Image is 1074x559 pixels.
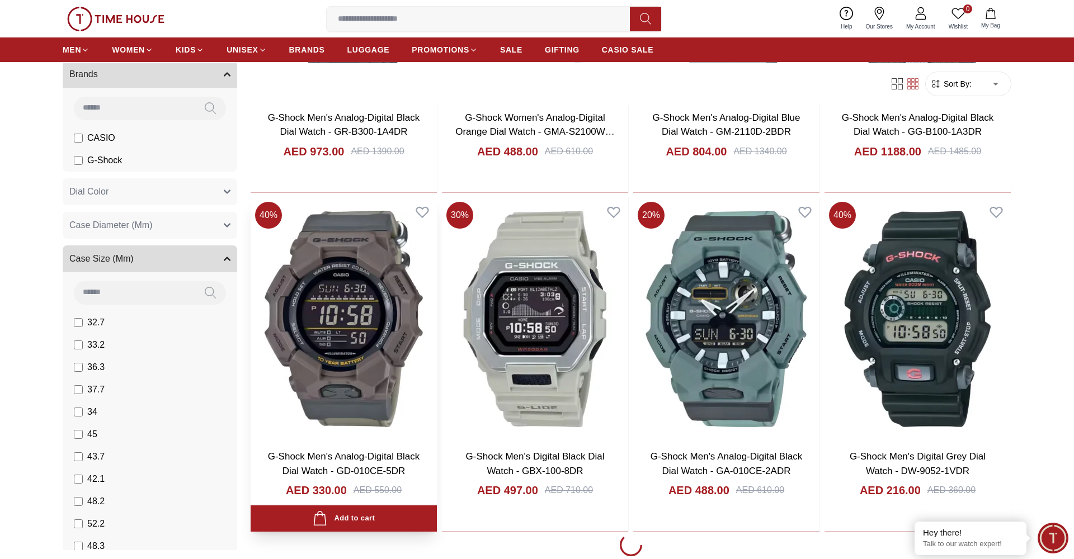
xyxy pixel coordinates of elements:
span: GIFTING [545,44,580,55]
span: BRANDS [289,44,325,55]
span: 36.3 [87,361,105,374]
h4: AED 216.00 [860,482,921,498]
a: BRANDS [289,40,325,60]
input: 34 [74,408,83,416]
h4: AED 973.00 [283,144,344,159]
div: AED 1485.00 [928,145,981,158]
button: Sort By: [930,78,972,89]
img: G-Shock Men's Analog-Digital Black Dial Watch - GD-010CE-5DR [251,197,437,440]
a: G-Shock Men's Analog-Digital Black Dial Watch - GR-B300-1A4DR [268,112,420,138]
button: Case Diameter (Mm) [63,212,237,239]
input: 32.7 [74,318,83,327]
span: CASIO [87,131,115,145]
div: Chat Widget [1038,523,1068,553]
input: 43.7 [74,452,83,461]
button: Dial Color [63,178,237,205]
span: UNISEX [227,44,258,55]
span: Brands [69,68,98,81]
div: AED 610.00 [545,145,593,158]
span: SALE [500,44,522,55]
span: Help [836,22,857,31]
input: 42.1 [74,475,83,484]
img: G-Shock Men's Analog-Digital Black Dial Watch - GA-010CE-2ADR [633,197,819,440]
span: LUGGAGE [347,44,390,55]
p: Talk to our watch expert! [923,539,1018,549]
span: MEN [63,44,81,55]
span: Dial Color [69,185,109,198]
span: Sort By: [941,78,972,89]
span: 40 % [829,202,856,229]
div: AED 360.00 [927,484,976,497]
span: My Account [902,22,940,31]
span: 43.7 [87,450,105,463]
h4: AED 804.00 [666,144,727,159]
div: AED 1340.00 [733,145,786,158]
span: 32.7 [87,316,105,329]
a: SALE [500,40,522,60]
h4: AED 488.00 [477,144,538,159]
span: 30 % [446,202,473,229]
span: 48.2 [87,495,105,508]
span: 52.2 [87,517,105,530]
span: Case Size (Mm) [69,252,134,266]
a: PROMOTIONS [412,40,478,60]
button: My Bag [974,6,1007,32]
input: CASIO [74,134,83,143]
span: My Bag [977,21,1005,30]
span: 20 % [638,202,665,229]
span: 37.7 [87,383,105,396]
span: CASIO SALE [602,44,654,55]
span: KIDS [176,44,196,55]
input: 45 [74,430,83,439]
div: AED 610.00 [736,484,784,497]
a: UNISEX [227,40,266,60]
a: G-Shock Men's Digital Black Dial Watch - GBX-100-8DR [466,451,605,476]
a: G-Shock Men's Analog-Digital Black Dial Watch - GA-010CE-2ADR [651,451,803,476]
span: 34 [87,405,97,419]
img: G-Shock Men's Digital Grey Dial Watch - DW-9052-1VDR [825,197,1011,440]
input: 33.2 [74,340,83,349]
span: Our Stores [861,22,897,31]
div: AED 710.00 [545,484,593,497]
span: 42.1 [87,472,105,486]
input: 48.2 [74,497,83,506]
span: 48.3 [87,539,105,553]
a: G-Shock Men's Digital Grey Dial Watch - DW-9052-1VDR [850,451,986,476]
input: 36.3 [74,363,83,372]
a: GIFTING [545,40,580,60]
span: PROMOTIONS [412,44,469,55]
div: AED 1390.00 [351,145,404,158]
button: Brands [63,61,237,88]
a: G-Shock Men's Analog-Digital Black Dial Watch - GD-010CE-5DR [268,451,420,476]
a: LUGGAGE [347,40,390,60]
h4: AED 488.00 [668,482,729,498]
input: 37.7 [74,385,83,394]
input: G-Shock [74,156,83,165]
a: KIDS [176,40,204,60]
img: G-Shock Men's Digital Black Dial Watch - GBX-100-8DR [442,197,628,440]
span: 0 [963,4,972,13]
input: 48.3 [74,542,83,551]
h4: AED 497.00 [477,482,538,498]
div: AED 550.00 [354,484,402,497]
a: CASIO SALE [602,40,654,60]
a: G-Shock Men's Analog-Digital Black Dial Watch - GG-B100-1A3DR [842,112,994,138]
button: Add to cart [251,505,437,532]
span: WOMEN [112,44,145,55]
img: ... [67,7,164,31]
button: Case Size (Mm) [63,245,237,272]
a: Help [834,4,859,33]
span: 33.2 [87,338,105,352]
a: MEN [63,40,89,60]
a: Our Stores [859,4,899,33]
a: WOMEN [112,40,153,60]
input: 52.2 [74,519,83,528]
span: Case Diameter (Mm) [69,219,152,232]
a: G-Shock Men's Analog-Digital Blue Dial Watch - GM-2110D-2BDR [652,112,800,138]
h4: AED 1188.00 [854,144,921,159]
div: Add to cart [313,511,375,526]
